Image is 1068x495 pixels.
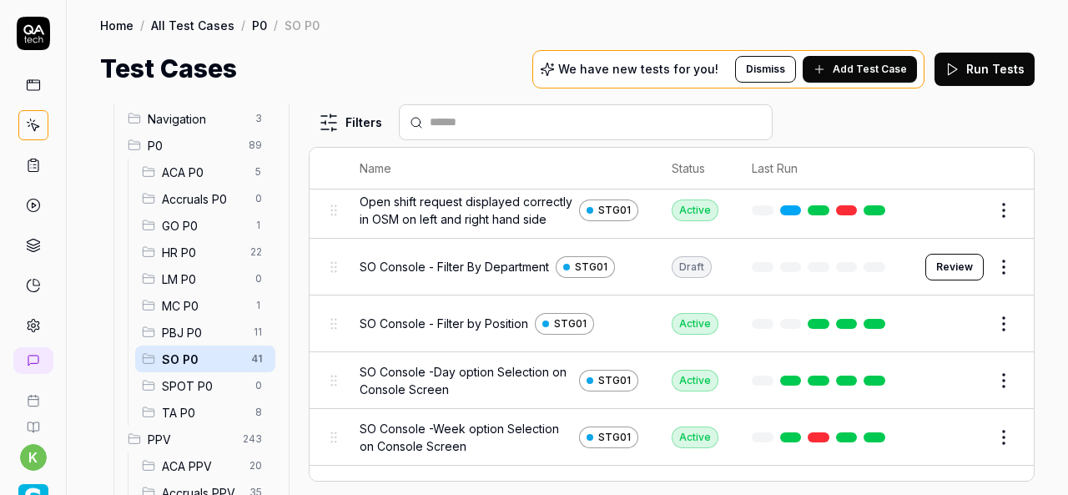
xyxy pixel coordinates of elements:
[672,200,718,221] div: Active
[249,189,269,209] span: 0
[162,164,245,181] span: ACA P0
[672,427,718,448] div: Active
[249,295,269,316] span: 1
[579,427,638,448] a: STG01
[135,212,275,239] div: Drag to reorderGO P01
[575,260,607,275] span: STG01
[135,452,275,479] div: Drag to reorderACA PPV20
[249,162,269,182] span: 5
[310,295,1034,352] tr: SO Console - Filter by PositionSTG01Active
[162,270,245,288] span: LM P0
[672,313,718,335] div: Active
[135,292,275,319] div: Drag to reorderMC P01
[360,258,549,275] span: SO Console - Filter By Department
[162,351,241,368] span: SO P0
[310,409,1034,466] tr: SO Console -Week option Selection on Console ScreenSTG01Active
[249,376,269,396] span: 0
[162,404,245,422] span: TA P0
[803,56,917,83] button: Add Test Case
[672,370,718,391] div: Active
[135,239,275,265] div: Drag to reorderHR P022
[7,407,59,434] a: Documentation
[140,17,144,33] div: /
[249,269,269,289] span: 0
[162,190,245,208] span: Accruals P0
[598,430,631,445] span: STG01
[121,426,275,452] div: Drag to reorderPPV243
[579,200,638,221] a: STG01
[598,373,631,388] span: STG01
[7,381,59,407] a: Book a call with us
[579,370,638,391] a: STG01
[135,319,275,346] div: Drag to reorderPBJ P011
[135,399,275,426] div: Drag to reorderTA P08
[249,109,269,129] span: 3
[556,256,615,278] a: STG01
[162,297,245,315] span: MC P0
[135,372,275,399] div: Drag to reorderSPOT P00
[310,352,1034,409] tr: SO Console -Day option Selection on Console ScreenSTG01Active
[148,431,233,448] span: PPV
[162,457,239,475] span: ACA PPV
[360,193,572,228] span: Open shift request displayed correctly in OSM on left and right hand side
[241,17,245,33] div: /
[558,63,718,75] p: We have new tests for you!
[554,316,587,331] span: STG01
[135,185,275,212] div: Drag to reorderAccruals P00
[236,429,269,449] span: 243
[274,17,278,33] div: /
[672,256,712,278] div: Draft
[598,203,631,218] span: STG01
[242,135,269,155] span: 89
[252,17,267,33] a: P0
[135,159,275,185] div: Drag to reorderACA P05
[285,17,320,33] div: SO P0
[249,402,269,422] span: 8
[162,217,245,235] span: GO P0
[360,420,572,455] span: SO Console -Week option Selection on Console Screen
[360,363,572,398] span: SO Console -Day option Selection on Console Screen
[833,62,907,77] span: Add Test Case
[243,456,269,476] span: 20
[343,148,655,189] th: Name
[309,106,392,139] button: Filters
[148,110,245,128] span: Navigation
[247,322,269,342] span: 11
[244,349,269,369] span: 41
[100,50,237,88] h1: Test Cases
[735,148,909,189] th: Last Run
[249,215,269,235] span: 1
[135,346,275,372] div: Drag to reorderSO P041
[13,347,53,374] a: New conversation
[310,182,1034,239] tr: Open shift request displayed correctly in OSM on left and right hand sideSTG01Active
[244,242,269,262] span: 22
[655,148,735,189] th: Status
[20,444,47,471] button: k
[162,244,240,261] span: HR P0
[934,53,1035,86] button: Run Tests
[100,17,133,33] a: Home
[151,17,234,33] a: All Test Cases
[162,377,245,395] span: SPOT P0
[148,137,239,154] span: P0
[121,132,275,159] div: Drag to reorderP089
[310,239,1034,295] tr: SO Console - Filter By DepartmentSTG01DraftReview
[925,254,984,280] button: Review
[162,324,244,341] span: PBJ P0
[360,315,528,332] span: SO Console - Filter by Position
[121,105,275,132] div: Drag to reorderNavigation3
[735,56,796,83] button: Dismiss
[535,313,594,335] a: STG01
[135,265,275,292] div: Drag to reorderLM P00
